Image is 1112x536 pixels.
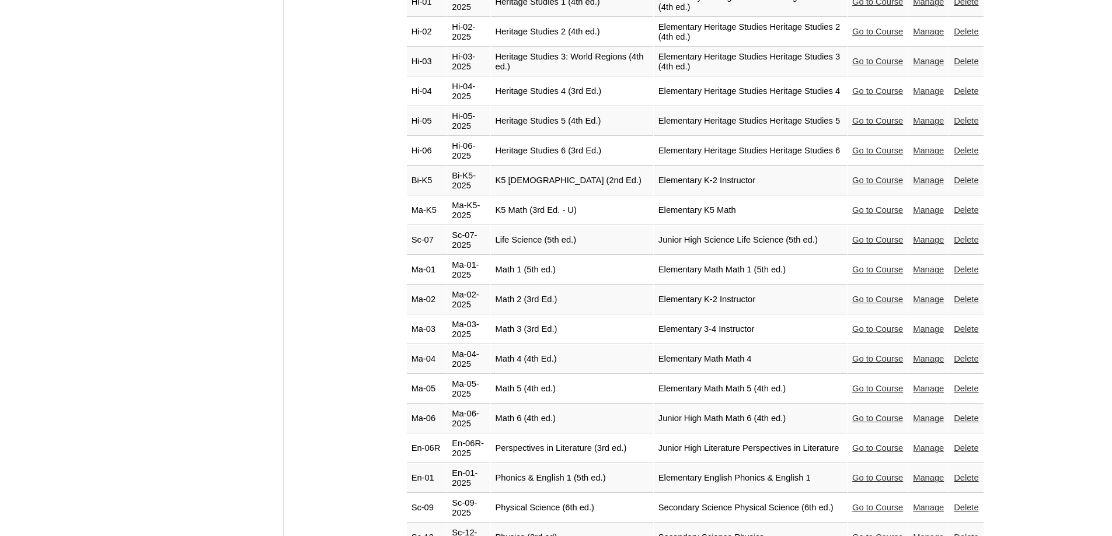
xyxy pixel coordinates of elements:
a: Delete [954,27,978,36]
a: Manage [913,295,944,304]
td: Elementary English Phonics & English 1 [654,464,847,493]
td: Elementary K-2 Instructor [654,285,847,314]
a: Manage [913,324,944,334]
td: Bi-K5-2025 [447,166,490,195]
td: Hi-06 [407,136,447,166]
td: Elementary Math Math 1 (5th ed.) [654,255,847,285]
td: Heritage Studies 2 (4th ed.) [491,17,653,47]
a: Delete [954,176,978,185]
a: Manage [913,146,944,155]
td: Hi-03-2025 [447,47,490,76]
td: En-06R [407,434,447,463]
td: Junior High Science Life Science (5th ed.) [654,226,847,255]
a: Go to Course [852,27,903,36]
a: Manage [913,235,944,244]
a: Go to Course [852,116,903,125]
td: Life Science (5th ed.) [491,226,653,255]
td: Sc-07 [407,226,447,255]
td: Ma-04-2025 [447,345,490,374]
td: Secondary Science Physical Science (6th ed.) [654,493,847,523]
a: Delete [954,414,978,423]
td: Ma-02-2025 [447,285,490,314]
td: Bi-K5 [407,166,447,195]
a: Go to Course [852,205,903,215]
a: Go to Course [852,443,903,453]
td: Ma-05-2025 [447,374,490,404]
a: Manage [913,473,944,482]
td: Math 3 (3rd Ed.) [491,315,653,344]
td: Elementary K-2 Instructor [654,166,847,195]
a: Go to Course [852,57,903,66]
a: Delete [954,235,978,244]
td: Elementary Heritage Studies Heritage Studies 6 [654,136,847,166]
td: Hi-04 [407,77,447,106]
td: Ma-04 [407,345,447,374]
a: Go to Course [852,86,903,96]
td: Ma-01-2025 [447,255,490,285]
td: Ma-06 [407,404,447,433]
a: Delete [954,384,978,393]
a: Go to Course [852,146,903,155]
a: Delete [954,324,978,334]
a: Manage [913,265,944,274]
a: Manage [913,443,944,453]
td: Elementary 3-4 Instructor [654,315,847,344]
td: Junior High Math Math 6 (4th ed.) [654,404,847,433]
td: Elementary Heritage Studies Heritage Studies 2 (4th ed.) [654,17,847,47]
td: Ma-K5 [407,196,447,225]
a: Go to Course [852,324,903,334]
td: En-01-2025 [447,464,490,493]
a: Manage [913,57,944,66]
td: Ma-05 [407,374,447,404]
a: Delete [954,86,978,96]
td: Phonics & English 1 (5th ed.) [491,464,653,493]
a: Delete [954,146,978,155]
td: En-06R-2025 [447,434,490,463]
td: Math 4 (4th Ed.) [491,345,653,374]
a: Go to Course [852,503,903,512]
a: Manage [913,205,944,215]
td: Elementary Heritage Studies Heritage Studies 3 (4th ed.) [654,47,847,76]
td: Math 6 (4th ed.) [491,404,653,433]
a: Delete [954,443,978,453]
td: Heritage Studies 3: World Regions (4th ed.) [491,47,653,76]
a: Manage [913,384,944,393]
td: Ma-03 [407,315,447,344]
td: Elementary K5 Math [654,196,847,225]
a: Go to Course [852,414,903,423]
td: Elementary Heritage Studies Heritage Studies 5 [654,107,847,136]
td: Math 1 (5th ed.) [491,255,653,285]
a: Manage [913,116,944,125]
a: Go to Course [852,473,903,482]
a: Go to Course [852,235,903,244]
td: Junior High Literature Perspectives in Literature [654,434,847,463]
td: Elementary Heritage Studies Heritage Studies 4 [654,77,847,106]
a: Delete [954,503,978,512]
a: Delete [954,295,978,304]
a: Delete [954,265,978,274]
a: Manage [913,176,944,185]
td: Hi-05 [407,107,447,136]
td: Heritage Studies 4 (3rd Ed.) [491,77,653,106]
td: Ma-01 [407,255,447,285]
td: Hi-02 [407,17,447,47]
td: K5 Math (3rd Ed. - U) [491,196,653,225]
td: En-01 [407,464,447,493]
td: K5 [DEMOGRAPHIC_DATA] (2nd Ed.) [491,166,653,195]
td: Hi-03 [407,47,447,76]
a: Go to Course [852,384,903,393]
td: Hi-05-2025 [447,107,490,136]
a: Go to Course [852,295,903,304]
a: Go to Course [852,265,903,274]
td: Perspectives in Literature (3rd ed.) [491,434,653,463]
td: Elementary Math Math 5 (4th ed.) [654,374,847,404]
a: Delete [954,354,978,363]
a: Manage [913,503,944,512]
a: Go to Course [852,354,903,363]
td: Hi-02-2025 [447,17,490,47]
a: Manage [913,86,944,96]
td: Sc-09-2025 [447,493,490,523]
td: Math 5 (4th ed.) [491,374,653,404]
a: Manage [913,414,944,423]
a: Delete [954,116,978,125]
